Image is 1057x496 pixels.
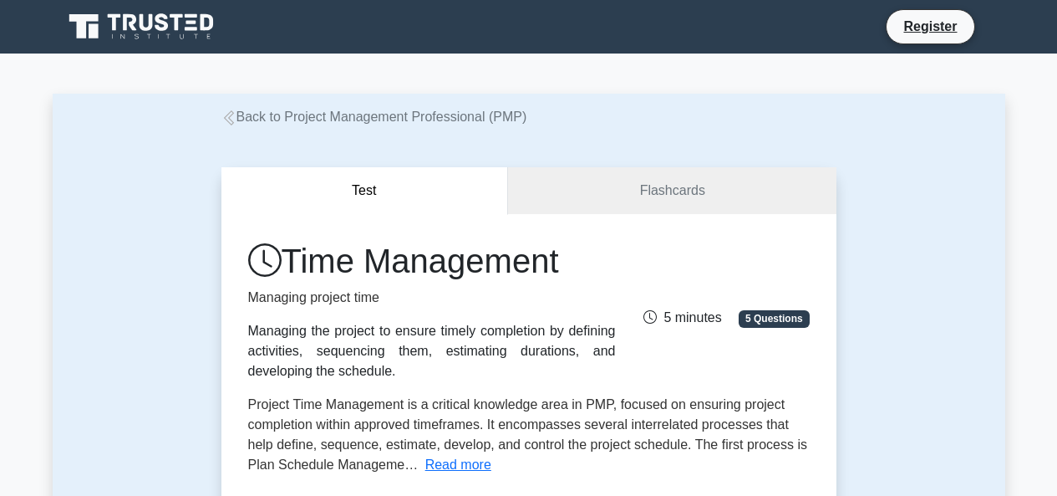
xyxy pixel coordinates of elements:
[739,310,809,327] span: 5 Questions
[248,397,807,472] span: Project Time Management is a critical knowledge area in PMP, focused on ensuring project completi...
[221,167,509,215] button: Test
[248,288,616,308] p: Managing project time
[643,310,721,325] span: 5 minutes
[425,455,491,475] button: Read more
[893,16,967,37] a: Register
[248,241,616,281] h1: Time Management
[221,110,527,124] a: Back to Project Management Professional (PMP)
[248,321,616,381] div: Managing the project to ensure timely completion by defining activities, sequencing them, estimat...
[508,167,836,215] a: Flashcards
